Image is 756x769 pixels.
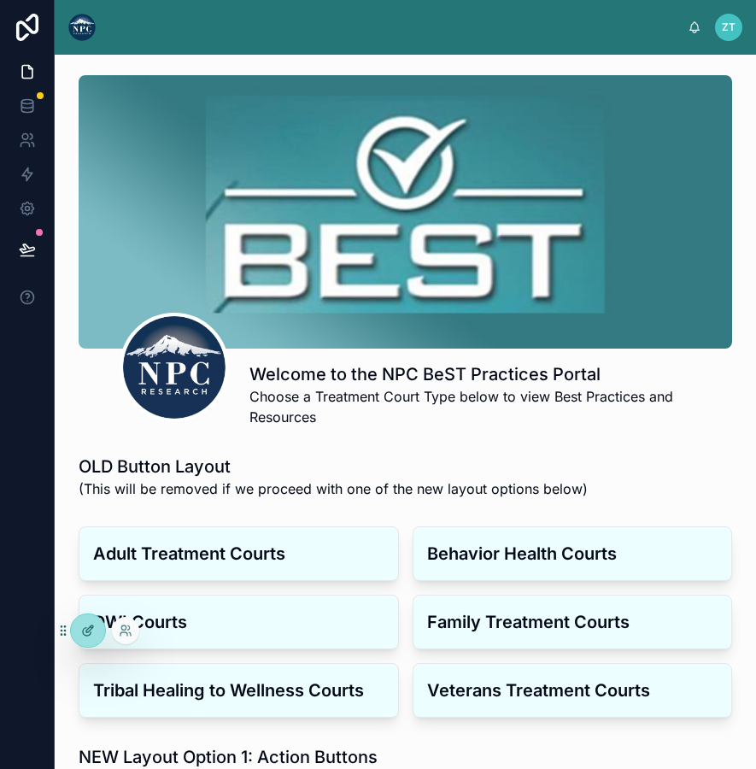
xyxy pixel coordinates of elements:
[79,663,399,718] a: Tribal Healing to Wellness Courts
[249,386,732,427] span: Choose a Treatment Court Type below to view Best Practices and Resources
[93,609,384,635] h3: DWI Courts
[93,541,384,566] h3: Adult Treatment Courts
[79,478,588,499] span: (This will be removed if we proceed with one of the new layout options below)
[79,595,399,649] a: DWI Courts
[93,678,384,703] h3: Tribal Healing to Wellness Courts
[79,526,399,581] a: Adult Treatment Courts
[427,609,718,635] h3: Family Treatment Courts
[427,541,718,566] h3: Behavior Health Courts
[413,595,733,649] a: Family Treatment Courts
[109,24,688,31] div: scrollable content
[68,14,96,41] img: App logo
[79,745,378,769] h1: NEW Layout Option 1: Action Buttons
[413,663,733,718] a: Veterans Treatment Courts
[427,678,718,703] h3: Veterans Treatment Courts
[413,526,733,581] a: Behavior Health Courts
[79,455,588,478] h1: OLD Button Layout
[249,362,732,386] h1: Welcome to the NPC BeST Practices Portal
[722,21,735,34] span: ZT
